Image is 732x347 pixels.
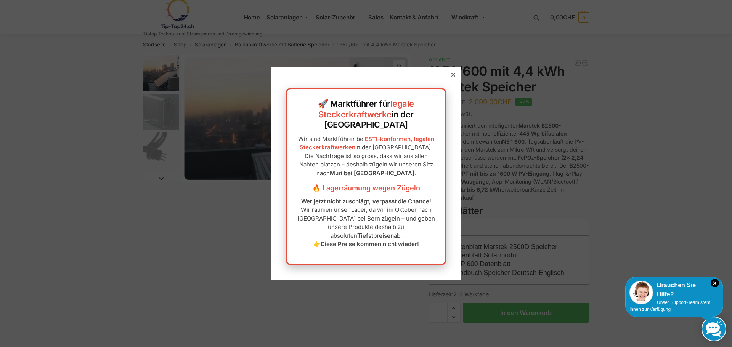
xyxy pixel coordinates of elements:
p: Wir sind Marktführer bei in der [GEOGRAPHIC_DATA]. Die Nachfrage ist so gross, dass wir aus allen... [295,135,437,178]
span: Unser Support-Team steht Ihnen zur Verfügung [629,300,710,312]
a: legale Steckerkraftwerke [318,99,414,119]
strong: Muri bei [GEOGRAPHIC_DATA] [330,170,414,177]
h2: 🚀 Marktführer für in der [GEOGRAPHIC_DATA] [295,99,437,130]
h3: 🔥 Lagerräumung wegen Zügeln [295,183,437,193]
strong: Wer jetzt nicht zuschlägt, verpasst die Chance! [301,198,431,205]
div: Brauchen Sie Hilfe? [629,281,719,299]
strong: Tiefstpreisen [357,232,394,239]
img: Customer service [629,281,653,304]
p: Wir räumen unser Lager, da wir im Oktober nach [GEOGRAPHIC_DATA] bei Bern zügeln – und geben unse... [295,197,437,249]
strong: Diese Preise kommen nicht wieder! [321,240,419,248]
i: Schließen [711,279,719,287]
a: ESTI-konformen, legalen Steckerkraftwerken [300,135,434,151]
